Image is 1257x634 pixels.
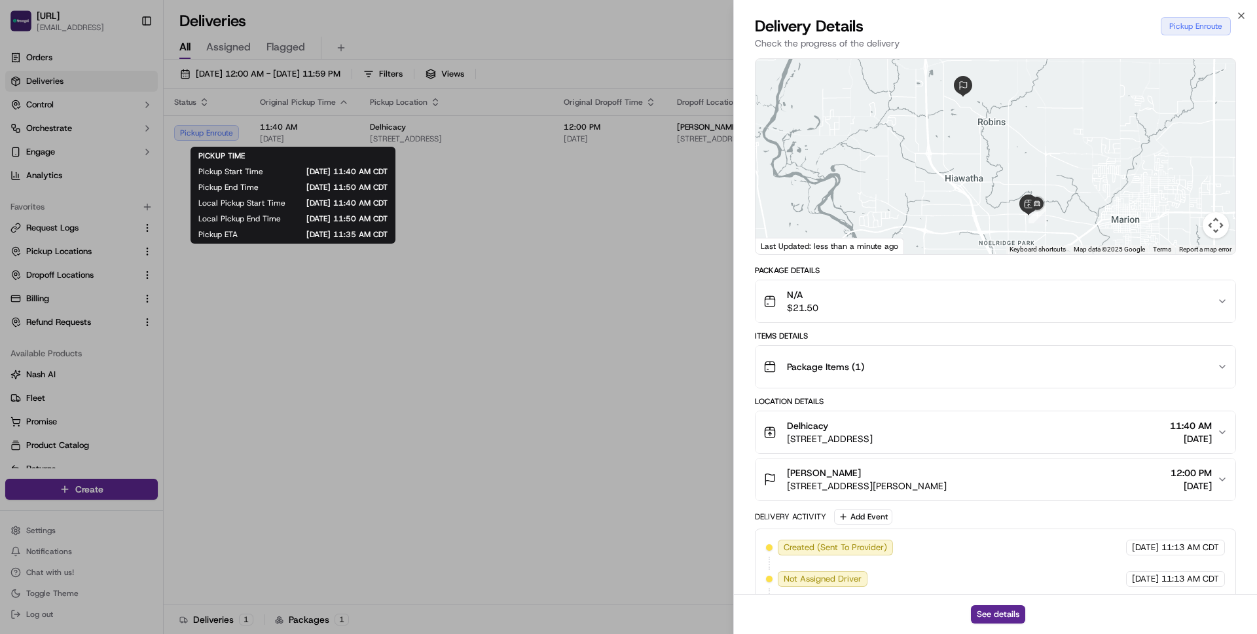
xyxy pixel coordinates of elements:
[1179,246,1231,253] a: Report a map error
[1074,246,1145,253] span: Map data ©2025 Google
[45,138,166,149] div: We're available if you need us!
[755,396,1236,407] div: Location Details
[1153,246,1171,253] a: Terms (opens in new tab)
[787,288,818,301] span: N/A
[302,214,388,224] span: [DATE] 11:50 AM CDT
[280,182,388,193] span: [DATE] 11:50 AM CDT
[834,509,892,525] button: Add Event
[1029,206,1046,223] div: 1
[755,331,1236,341] div: Items Details
[787,466,861,479] span: [PERSON_NAME]
[759,237,802,254] a: Open this area in Google Maps (opens a new window)
[198,166,263,177] span: Pickup Start Time
[124,190,210,203] span: API Documentation
[755,265,1236,276] div: Package Details
[13,13,39,39] img: Nash
[223,129,238,145] button: Start new chat
[787,432,873,445] span: [STREET_ADDRESS]
[755,37,1236,50] p: Check the progress of the delivery
[756,346,1235,388] button: Package Items (1)
[198,214,281,224] span: Local Pickup End Time
[26,190,100,203] span: Knowledge Base
[971,605,1025,624] button: See details
[1132,542,1159,553] span: [DATE]
[787,419,828,432] span: Delhicacy
[1171,466,1212,479] span: 12:00 PM
[759,237,802,254] img: Google
[1170,432,1212,445] span: [DATE]
[1161,573,1219,585] span: 11:13 AM CDT
[755,512,826,522] div: Delivery Activity
[1170,419,1212,432] span: 11:40 AM
[755,16,864,37] span: Delivery Details
[45,125,215,138] div: Start new chat
[198,198,285,208] span: Local Pickup Start Time
[13,125,37,149] img: 1736555255976-a54dd68f-1ca7-489b-9aae-adbdc363a1c4
[787,360,864,373] span: Package Items ( 1 )
[306,198,388,208] span: [DATE] 11:40 AM CDT
[1203,212,1229,238] button: Map camera controls
[111,191,121,202] div: 💻
[1161,542,1219,553] span: 11:13 AM CDT
[784,573,862,585] span: Not Assigned Driver
[105,185,215,208] a: 💻API Documentation
[34,84,236,98] input: Got a question? Start typing here...
[756,238,904,254] div: Last Updated: less than a minute ago
[92,221,158,232] a: Powered byPylon
[8,185,105,208] a: 📗Knowledge Base
[198,151,245,161] span: PICKUP TIME
[198,229,238,240] span: Pickup ETA
[259,229,388,240] span: [DATE] 11:35 AM CDT
[756,458,1235,500] button: [PERSON_NAME][STREET_ADDRESS][PERSON_NAME]12:00 PM[DATE]
[1132,573,1159,585] span: [DATE]
[1171,479,1212,493] span: [DATE]
[756,280,1235,322] button: N/A$21.50
[787,479,947,493] span: [STREET_ADDRESS][PERSON_NAME]
[130,222,158,232] span: Pylon
[284,166,388,177] span: [DATE] 11:40 AM CDT
[787,301,818,314] span: $21.50
[198,182,259,193] span: Pickup End Time
[784,542,887,553] span: Created (Sent To Provider)
[1010,245,1066,254] button: Keyboard shortcuts
[13,52,238,73] p: Welcome 👋
[13,191,24,202] div: 📗
[756,411,1235,453] button: Delhicacy[STREET_ADDRESS]11:40 AM[DATE]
